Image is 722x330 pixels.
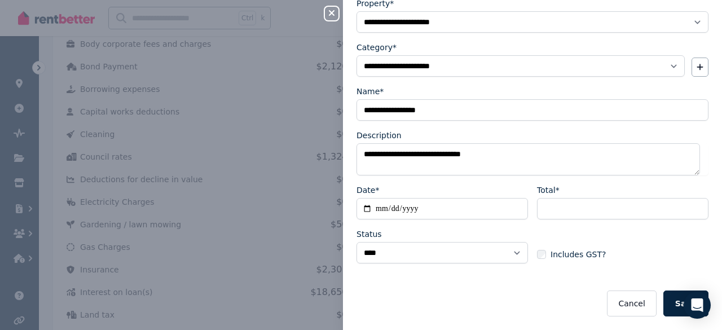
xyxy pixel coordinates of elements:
[356,130,402,141] label: Description
[551,249,606,260] span: Includes GST?
[607,291,656,316] button: Cancel
[537,184,560,196] label: Total*
[356,184,379,196] label: Date*
[356,42,397,53] label: Category*
[356,228,382,240] label: Status
[356,86,384,97] label: Name*
[537,250,546,259] input: Includes GST?
[356,143,700,175] textarea: To enrich screen reader interactions, please activate Accessibility in Grammarly extension settings
[684,292,711,319] div: Open Intercom Messenger
[663,291,708,316] button: Save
